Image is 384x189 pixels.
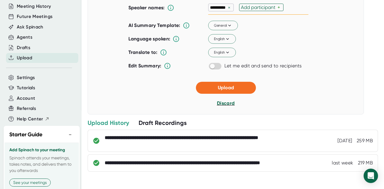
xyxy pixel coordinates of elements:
[128,49,157,55] b: Translate to:
[214,50,230,55] span: English
[88,119,129,127] div: Upload History
[208,48,236,58] button: English
[9,155,74,174] p: Spinach attends your meetings, takes notes, and delivers them to you afterwards
[17,13,52,20] button: Future Meetings
[17,116,43,123] span: Help Center
[9,148,74,152] h3: Add Spinach to your meeting
[277,4,282,10] div: +
[196,82,256,94] button: Upload
[337,138,352,144] div: 9/10/2025, 12:06:37 PM
[208,34,236,44] button: English
[364,169,378,183] div: Open Intercom Messenger
[9,131,42,139] h2: Starter Guide
[17,3,51,10] button: Meeting History
[332,160,353,166] div: 9/8/2025, 10:30:41 PM
[357,138,373,144] div: 259 MB
[17,44,30,51] button: Drafts
[208,21,238,31] button: General
[358,160,373,166] div: 219 MB
[214,36,230,42] span: English
[128,5,165,10] b: Speaker names:
[224,63,302,69] div: Let me edit and send to recipients
[17,105,36,112] button: Referrals
[128,63,161,69] b: Edit Summary:
[17,55,32,61] button: Upload
[17,34,32,41] button: Agents
[66,130,74,139] button: −
[217,100,235,106] span: Discard
[17,95,35,102] button: Account
[214,23,232,28] span: General
[17,84,35,91] button: Tutorials
[128,22,180,28] b: AI Summary Template:
[226,5,232,10] div: ×
[17,116,49,123] button: Help Center
[128,36,170,42] b: Language spoken:
[17,74,35,81] button: Settings
[139,119,187,127] div: Draft Recordings
[9,179,51,187] button: See your meetings
[217,100,235,107] button: Discard
[241,4,277,10] div: Add participant
[17,24,43,31] button: Ask Spinach
[218,85,234,90] span: Upload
